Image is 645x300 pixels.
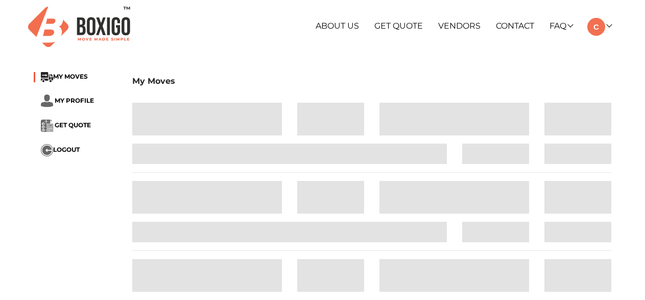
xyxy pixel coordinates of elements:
a: Contact [496,21,534,31]
a: Get Quote [374,21,423,31]
a: ... MY PROFILE [41,97,94,104]
img: ... [41,72,53,82]
a: ... GET QUOTE [41,122,91,129]
button: ...LOGOUT [41,144,80,156]
a: Vendors [438,21,481,31]
span: MY MOVES [53,73,88,81]
a: FAQ [550,21,572,31]
a: About Us [316,21,359,31]
img: ... [41,120,53,132]
span: MY PROFILE [55,97,94,104]
h3: My Moves [132,76,611,86]
img: Boxigo [28,7,130,47]
img: ... [41,95,53,107]
a: ...MY MOVES [41,73,88,81]
span: GET QUOTE [55,122,91,129]
img: ... [41,144,53,156]
span: LOGOUT [53,146,80,154]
